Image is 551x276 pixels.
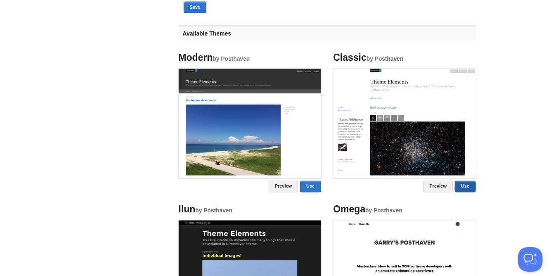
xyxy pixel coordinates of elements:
[179,26,476,41] h3: Available Themes
[518,247,543,272] iframe: Help Scout Beacon - Open
[213,56,250,62] small: by Posthaven
[333,205,476,215] h4: Omega
[179,52,321,63] h4: Modern
[455,181,475,193] a: Use
[300,181,321,193] a: Use
[367,56,404,62] small: by Posthaven
[179,69,321,176] img: Screenshot
[365,208,402,214] small: by Posthaven
[179,205,321,215] h4: Ilun
[184,2,207,13] button: Save
[423,181,453,193] a: Preview
[269,181,298,193] a: Preview
[333,52,476,63] h4: Classic
[333,69,476,176] img: Screenshot
[195,208,232,214] small: by Posthaven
